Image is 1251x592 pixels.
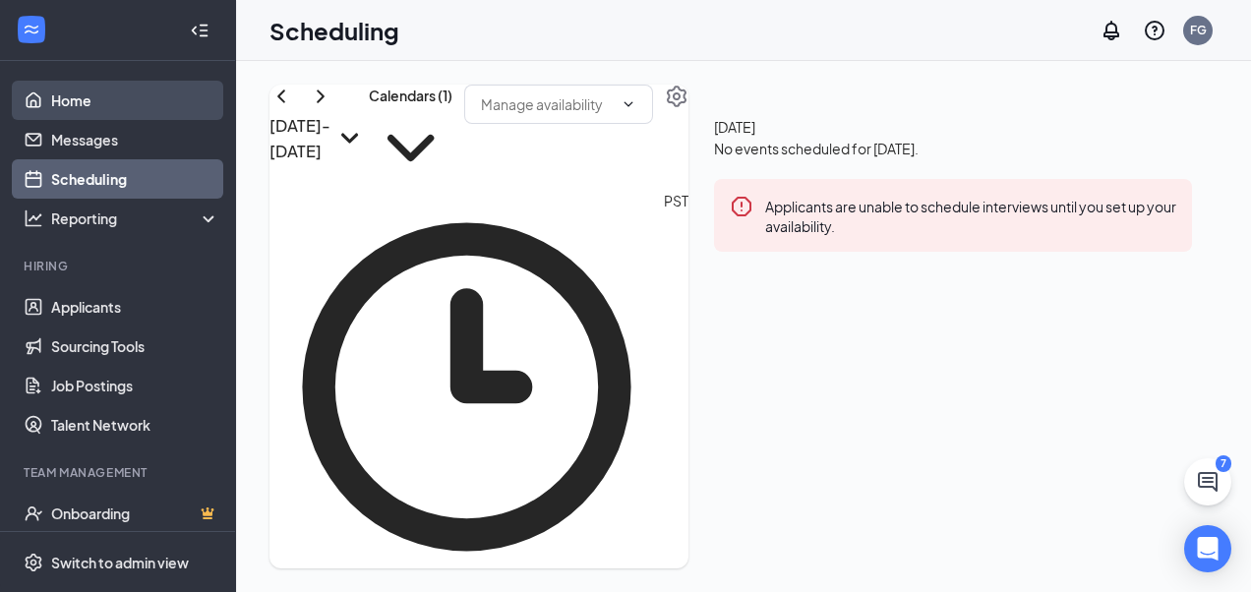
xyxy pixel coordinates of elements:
div: Reporting [51,208,220,228]
svg: ChevronDown [621,96,636,112]
svg: Analysis [24,208,43,228]
a: Job Postings [51,366,219,405]
div: Switch to admin view [51,553,189,572]
a: OnboardingCrown [51,494,219,533]
a: Messages [51,120,219,159]
h1: Scheduling [269,14,399,47]
div: FG [1190,22,1207,38]
div: 7 [1216,455,1231,472]
a: Talent Network [51,405,219,444]
span: PST [664,190,688,584]
button: Calendars (1)ChevronDown [369,85,452,190]
div: Open Intercom Messenger [1184,525,1231,572]
button: ChatActive [1184,458,1231,505]
svg: Clock [269,190,664,584]
svg: Collapse [190,21,209,40]
svg: WorkstreamLogo [22,20,41,39]
svg: Settings [665,85,688,108]
a: Applicants [51,287,219,326]
a: Home [51,81,219,120]
svg: QuestionInfo [1143,19,1166,42]
a: Settings [665,85,688,190]
svg: Settings [24,553,43,572]
div: Hiring [24,258,215,274]
svg: SmallChevronDown [330,119,369,157]
div: Applicants are unable to schedule interviews until you set up your availability. [765,195,1176,236]
svg: ChatActive [1196,470,1220,494]
svg: ChevronLeft [269,85,293,108]
a: Sourcing Tools [51,326,219,366]
span: No events scheduled for [DATE]. [714,138,1192,159]
input: Manage availability [481,93,612,115]
svg: Error [730,195,753,218]
span: [DATE] [714,116,1192,138]
h3: [DATE] - [DATE] [269,113,330,163]
div: Team Management [24,464,215,481]
svg: ChevronRight [309,85,332,108]
a: Scheduling [51,159,219,199]
svg: Notifications [1100,19,1123,42]
svg: ChevronDown [369,106,452,190]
